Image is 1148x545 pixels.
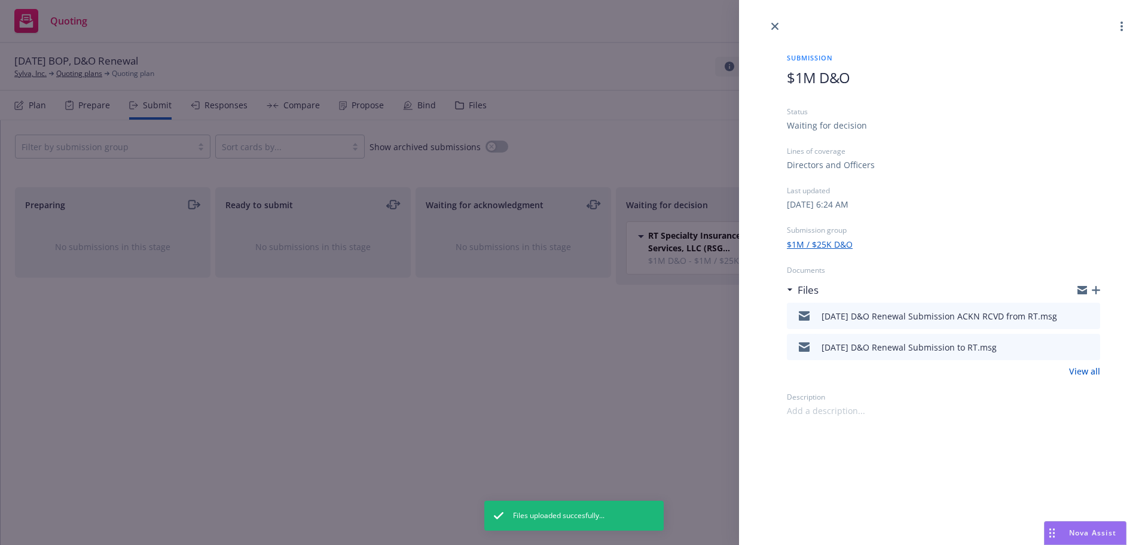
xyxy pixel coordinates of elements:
h3: Files [798,282,819,298]
div: Lines of coverage [787,146,1100,156]
div: Documents [787,265,1100,275]
a: close [768,19,782,34]
button: download file [1065,309,1075,323]
div: Directors and Officers [787,159,875,171]
div: Waiting for decision [787,119,867,132]
div: Drag to move [1045,522,1060,544]
span: Nova Assist [1069,528,1116,538]
button: preview file [1085,309,1095,323]
span: $1M D&O [787,68,850,87]
button: preview file [1085,340,1095,354]
div: Submission group [787,225,1100,235]
div: Files [787,282,819,298]
div: Description [787,392,1100,402]
a: View all [1069,365,1100,377]
span: Files uploaded succesfully... [513,510,604,521]
a: $1M / $25K D&O [787,238,853,251]
div: [DATE] 6:24 AM [787,198,848,211]
button: Nova Assist [1044,521,1126,545]
button: download file [1065,340,1075,354]
div: [DATE] D&O Renewal Submission to RT.msg [822,341,997,354]
a: more [1115,19,1129,34]
div: Last updated [787,185,1100,196]
span: Submission [787,53,1100,63]
div: Status [787,106,1100,117]
div: [DATE] D&O Renewal Submission ACKN RCVD from RT.msg [822,310,1057,322]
